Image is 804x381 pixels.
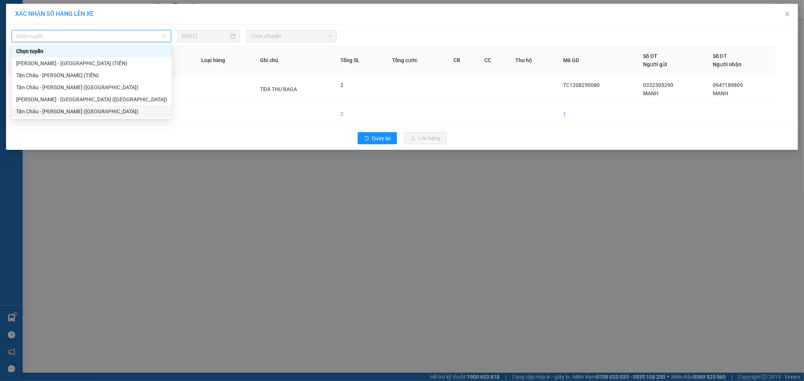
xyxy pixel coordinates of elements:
[447,46,478,75] th: CR
[364,136,369,142] span: rollback
[260,86,297,92] span: TĐÀ THU BAGA
[16,59,167,67] div: [PERSON_NAME] - [GEOGRAPHIC_DATA] (TIỀN)
[182,32,229,40] input: 12/08/2025
[12,45,172,57] div: Chọn tuyến
[12,105,172,117] div: Tân Châu - Hồ Chí Minh (Giường)
[404,132,447,144] button: uploadLên hàng
[16,30,167,42] span: Chọn tuyến
[16,71,167,79] div: Tân Châu - [PERSON_NAME] (TIỀN)
[8,46,44,75] th: STT
[358,132,397,144] button: rollbackQuay lại
[16,47,167,55] div: Chọn tuyến
[12,57,172,69] div: Hồ Chí Minh - Tân Châu (TIỀN)
[12,93,172,105] div: Hồ Chí Minh - Tân Châu (Giường)
[777,4,798,25] button: Close
[557,104,637,125] td: 1
[557,46,637,75] th: Mã GD
[478,46,509,75] th: CC
[713,90,728,96] span: MẠNH
[372,134,391,142] span: Quay lại
[643,61,667,67] span: Người gửi
[784,11,790,17] span: close
[643,53,657,59] span: Số ĐT
[12,81,172,93] div: Tân Châu - Hồ Chí Minh (Giường)
[16,83,167,91] div: Tân Châu - [PERSON_NAME] ([GEOGRAPHIC_DATA])
[713,82,743,88] span: 0947189809
[16,107,167,116] div: Tân Châu - [PERSON_NAME] ([GEOGRAPHIC_DATA])
[563,82,600,88] span: TC1208250080
[643,82,673,88] span: 0332305290
[509,46,557,75] th: Thu hộ
[340,82,343,88] span: 2
[195,46,254,75] th: Loại hàng
[713,61,741,67] span: Người nhận
[334,104,386,125] td: 2
[386,46,447,75] th: Tổng cước
[643,90,659,96] span: MẠNH
[16,95,167,104] div: [PERSON_NAME] - [GEOGRAPHIC_DATA] ([GEOGRAPHIC_DATA])
[334,46,386,75] th: Tổng SL
[15,10,93,17] span: XÁC NHẬN SỐ HÀNG LÊN XE
[8,75,44,104] td: 1
[254,46,335,75] th: Ghi chú
[12,69,172,81] div: Tân Châu - Hồ Chí Minh (TIỀN)
[713,53,727,59] span: Số ĐT
[251,30,332,42] span: Chọn chuyến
